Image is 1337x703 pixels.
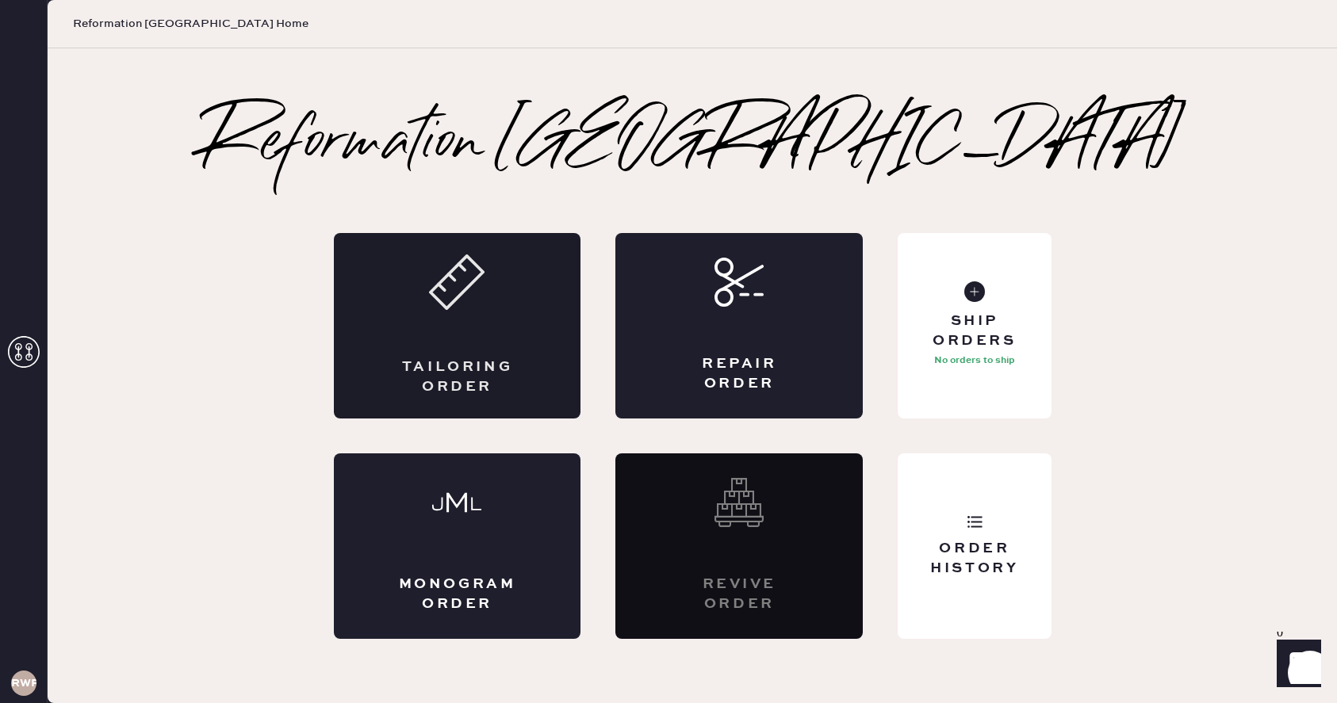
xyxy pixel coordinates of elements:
[615,453,863,639] div: Interested? Contact us at care@hemster.co
[202,113,1183,176] h2: Reformation [GEOGRAPHIC_DATA]
[73,16,308,32] span: Reformation [GEOGRAPHIC_DATA] Home
[679,575,799,614] div: Revive order
[1262,632,1330,700] iframe: Front Chat
[11,678,36,689] h3: RWPA
[910,539,1038,579] div: Order History
[910,311,1038,351] div: Ship Orders
[934,351,1015,370] p: No orders to ship
[679,354,799,394] div: Repair Order
[397,575,518,614] div: Monogram Order
[397,357,518,397] div: Tailoring Order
